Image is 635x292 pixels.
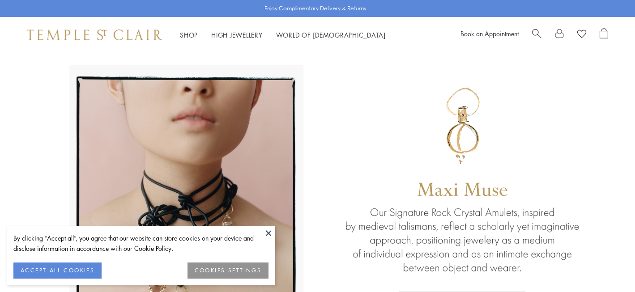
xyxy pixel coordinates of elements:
a: High JewelleryHigh Jewellery [211,30,263,39]
a: Open Shopping Bag [600,28,608,42]
a: World of [DEMOGRAPHIC_DATA]World of [DEMOGRAPHIC_DATA] [276,30,386,39]
img: Temple St. Clair [27,30,162,40]
a: ShopShop [180,30,198,39]
a: Book an Appointment [460,29,519,38]
a: View Wishlist [577,28,586,42]
button: ACCEPT ALL COOKIES [13,262,102,279]
button: COOKIES SETTINGS [188,262,268,279]
a: Search [532,28,541,42]
div: By clicking “Accept all”, you agree that our website can store cookies on your device and disclos... [13,233,268,254]
p: Enjoy Complimentary Delivery & Returns [264,4,366,13]
nav: Main navigation [180,30,386,41]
